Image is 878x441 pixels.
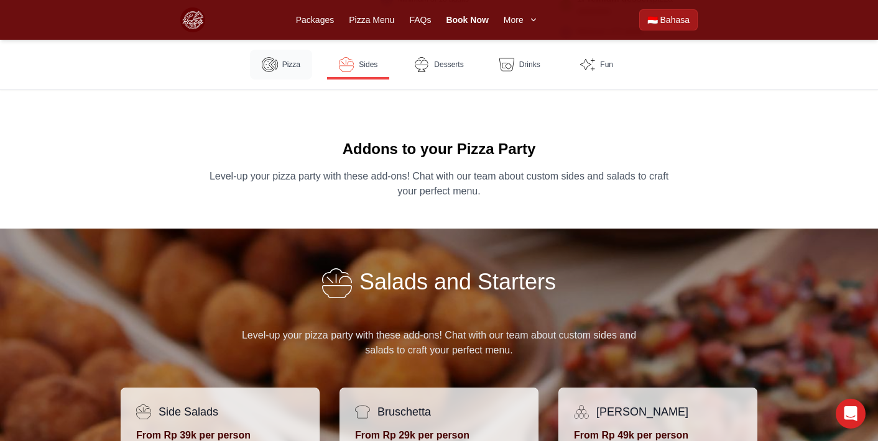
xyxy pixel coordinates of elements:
span: Fun [600,60,613,70]
img: Fun [580,57,595,72]
a: Packages [296,14,334,26]
img: Bali Pizza Party Logo [180,7,205,32]
a: Fun [566,50,628,80]
img: Salad [322,268,352,298]
h3: Salads and Starters [40,268,838,313]
h4: Bruschetta [377,403,431,421]
p: Level-up your pizza party with these add-ons! Chat with our team about custom sides and salads to... [230,328,648,358]
img: Drinks [499,57,514,72]
button: More [504,14,538,26]
span: More [504,14,524,26]
a: FAQs [409,14,431,26]
img: salad [136,404,151,419]
a: Sides [327,50,389,80]
a: Book Now [446,14,488,26]
span: Drinks [519,60,540,70]
img: Pizza [261,57,277,73]
div: Open Intercom Messenger [836,399,866,429]
a: Desserts [404,50,473,80]
p: Level-up your pizza party with these add-ons! Chat with our team about custom sides and salads to... [200,169,678,199]
img: Desserts [414,57,429,72]
a: Beralih ke Bahasa Indonesia [639,9,698,30]
img: Sides [339,57,354,72]
span: Sides [359,60,377,70]
span: Bahasa [660,14,690,26]
a: Pizza Menu [349,14,394,26]
h2: Addons to your Pizza Party [121,139,757,169]
img: ball-pile [574,404,589,419]
h4: Side Salads [159,403,218,421]
span: Pizza [282,60,300,70]
a: Pizza [250,50,312,80]
span: Desserts [434,60,463,70]
img: bread-slice [355,404,370,419]
h4: [PERSON_NAME] [596,403,688,421]
a: Drinks [489,50,551,80]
